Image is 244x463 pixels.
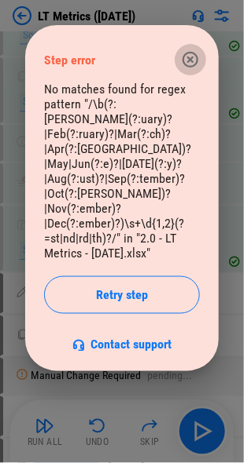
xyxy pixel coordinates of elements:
span: Retry step [96,289,148,301]
div: No matches found for regex pattern "/\b(?:[PERSON_NAME](?:uary)?|Feb(?:ruary)?|Mar(?:ch)?|Apr(?:[... [44,82,200,352]
button: Retry step [44,276,200,314]
img: Support [72,339,85,352]
div: Step error [44,53,175,67]
span: Contact support [91,337,172,352]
